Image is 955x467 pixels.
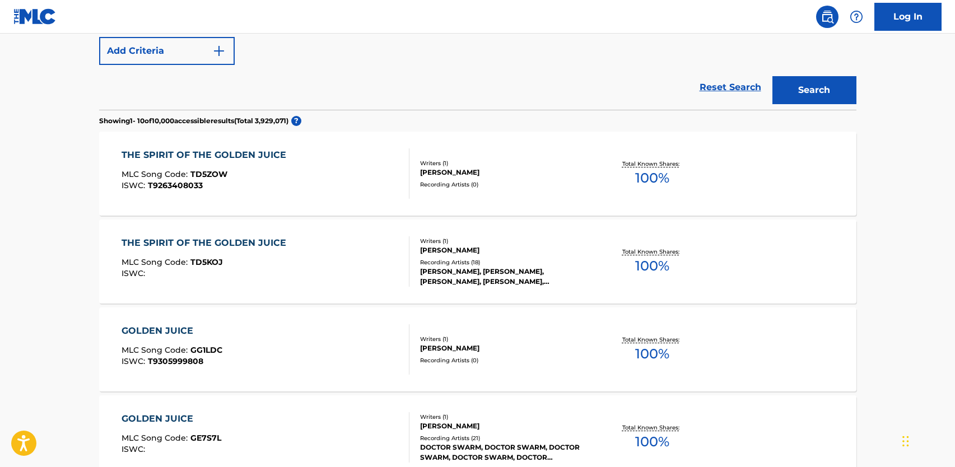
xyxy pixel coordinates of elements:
[99,220,856,303] a: THE SPIRIT OF THE GOLDEN JUICEMLC Song Code:TD5KOJISWC:Writers (1)[PERSON_NAME]Recording Artists ...
[420,421,589,431] div: [PERSON_NAME]
[99,37,235,65] button: Add Criteria
[899,413,955,467] iframe: Chat Widget
[291,116,301,126] span: ?
[420,237,589,245] div: Writers ( 1 )
[122,236,292,250] div: THE SPIRIT OF THE GOLDEN JUICE
[420,356,589,365] div: Recording Artists ( 0 )
[874,3,942,31] a: Log In
[122,268,148,278] span: ISWC :
[635,168,669,188] span: 100 %
[622,247,682,256] p: Total Known Shares:
[694,75,767,100] a: Reset Search
[420,343,589,353] div: [PERSON_NAME]
[190,169,227,179] span: TD5ZOW
[148,356,203,366] span: T9305999808
[148,180,203,190] span: T9263408033
[99,2,856,110] form: Search Form
[850,10,863,24] img: help
[190,433,221,443] span: GE7S7L
[122,356,148,366] span: ISWC :
[122,444,148,454] span: ISWC :
[122,148,292,162] div: THE SPIRIT OF THE GOLDEN JUICE
[420,413,589,421] div: Writers ( 1 )
[622,423,682,432] p: Total Known Shares:
[821,10,834,24] img: search
[122,180,148,190] span: ISWC :
[420,159,589,167] div: Writers ( 1 )
[212,44,226,58] img: 9d2ae6d4665cec9f34b9.svg
[99,132,856,216] a: THE SPIRIT OF THE GOLDEN JUICEMLC Song Code:TD5ZOWISWC:T9263408033Writers (1)[PERSON_NAME]Recordi...
[902,424,909,458] div: Drag
[122,433,190,443] span: MLC Song Code :
[420,442,589,463] div: DOCTOR SWARM, DOCTOR SWARM, DOCTOR SWARM, DOCTOR SWARM, DOCTOR [PERSON_NAME]
[190,257,223,267] span: TD5KOJ
[635,432,669,452] span: 100 %
[420,434,589,442] div: Recording Artists ( 21 )
[772,76,856,104] button: Search
[13,8,57,25] img: MLC Logo
[635,256,669,276] span: 100 %
[420,267,589,287] div: [PERSON_NAME], [PERSON_NAME], [PERSON_NAME], [PERSON_NAME], [PERSON_NAME]
[99,307,856,391] a: GOLDEN JUICEMLC Song Code:GG1LDCISWC:T9305999808Writers (1)[PERSON_NAME]Recording Artists (0)Tota...
[622,335,682,344] p: Total Known Shares:
[122,412,221,426] div: GOLDEN JUICE
[420,167,589,178] div: [PERSON_NAME]
[420,245,589,255] div: [PERSON_NAME]
[122,169,190,179] span: MLC Song Code :
[99,116,288,126] p: Showing 1 - 10 of 10,000 accessible results (Total 3,929,071 )
[122,257,190,267] span: MLC Song Code :
[816,6,838,28] a: Public Search
[622,160,682,168] p: Total Known Shares:
[635,344,669,364] span: 100 %
[190,345,222,355] span: GG1LDC
[420,258,589,267] div: Recording Artists ( 18 )
[420,180,589,189] div: Recording Artists ( 0 )
[122,324,222,338] div: GOLDEN JUICE
[420,335,589,343] div: Writers ( 1 )
[122,345,190,355] span: MLC Song Code :
[845,6,868,28] div: Help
